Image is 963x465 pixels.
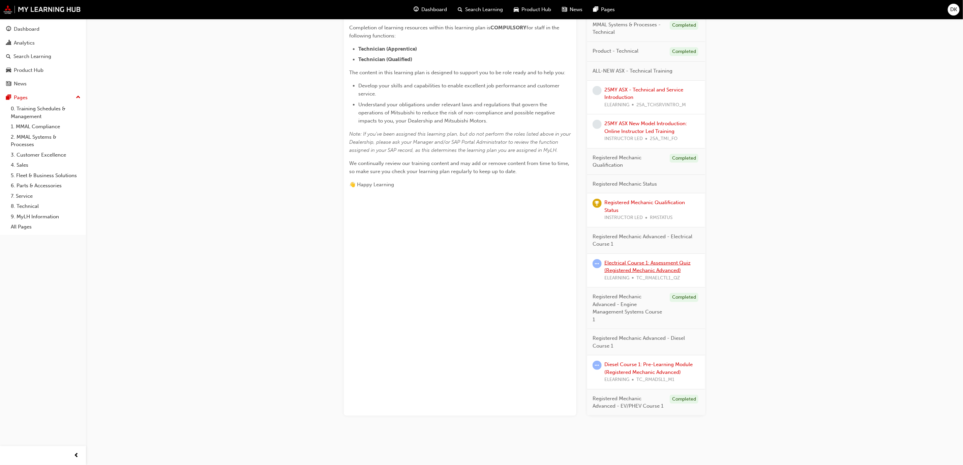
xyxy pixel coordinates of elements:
div: Product Hub [14,66,43,74]
div: Completed [670,395,698,404]
span: pages-icon [6,95,11,101]
span: learningRecordVerb_ACHIEVE-icon [593,199,602,208]
span: ALL-NEW ASX - Technical Training [593,67,672,75]
span: Search Learning [465,6,503,13]
a: Registered Mechanic Qualification Status [604,199,685,213]
button: Pages [3,91,83,104]
a: 9. MyLH Information [8,212,83,222]
span: search-icon [6,54,11,60]
span: for staff in the following functions: [349,25,561,39]
span: Technician (Apprentice) [358,46,417,52]
span: COMPULSORY [490,25,526,31]
span: TC_RMAELCTL1_QZ [636,274,680,282]
span: Registered Mechanic Qualification [593,154,664,169]
span: 👋 Happy Learning [349,182,394,188]
span: We continually review our training content and may add or remove content from time to time, so ma... [349,160,571,174]
a: News [3,78,83,90]
a: 0. Training Schedules & Management [8,104,83,121]
a: pages-iconPages [588,3,621,17]
span: Product - Technical [593,47,638,55]
button: DK [948,4,960,16]
a: All Pages [8,222,83,232]
div: Pages [14,94,28,102]
span: ELEARNING [604,101,629,109]
a: 2. MMAL Systems & Processes [8,132,83,150]
span: Registered Mechanic Advanced - EV/PHEV Course 1 [593,395,664,410]
span: guage-icon [414,5,419,14]
span: Technician (Qualified) [358,56,412,62]
span: guage-icon [6,26,11,32]
div: Analytics [14,39,35,47]
span: Develop your skills and capabilities to enable excellent job performance and customer service. [358,83,561,97]
span: learningRecordVerb_ATTEMPT-icon [593,259,602,268]
span: news-icon [562,5,567,14]
span: learningRecordVerb_NONE-icon [593,120,602,129]
span: INSTRUCTOR LED [604,214,643,222]
span: learningRecordVerb_ATTEMPT-icon [593,361,602,370]
a: Analytics [3,37,83,49]
a: Search Learning [3,50,83,63]
a: 1. MMAL Compliance [8,121,83,132]
a: Product Hub [3,64,83,77]
span: MMAL Systems & Processes - Technical [593,21,664,36]
a: Dashboard [3,23,83,35]
span: Understand your obligations under relevant laws and regulations that govern the operations of Mit... [358,102,556,124]
span: Note: If you've been assigned this learning plan, but do not perform the roles listed above in yo... [349,131,572,153]
span: car-icon [6,67,11,74]
a: 5. Fleet & Business Solutions [8,170,83,181]
span: 25A_TMI_FO [650,135,678,143]
span: ELEARNING [604,376,629,384]
span: chart-icon [6,40,11,46]
span: INSTRUCTOR LED [604,135,643,143]
div: News [14,80,27,88]
span: up-icon [76,93,81,102]
div: Dashboard [14,25,39,33]
span: 25A_TCHSRVINTRO_M [636,101,686,109]
a: news-iconNews [557,3,588,17]
button: DashboardAnalyticsSearch LearningProduct HubNews [3,22,83,91]
span: RMSTATUS [650,214,672,222]
a: 6. Parts & Accessories [8,181,83,191]
a: guage-iconDashboard [409,3,453,17]
span: search-icon [458,5,463,14]
a: Diesel Course 1: Pre-Learning Module (Registered Mechanic Advanced) [604,361,693,375]
span: news-icon [6,81,11,87]
span: Registered Mechanic Status [593,180,657,188]
div: Completed [670,293,698,302]
a: 25MY ASX - Technical and Service Introduction [604,87,683,101]
a: 25MY ASX New Model Introduction: Online Instructor Led Training [604,120,687,134]
span: Registered Mechanic Advanced - Diesel Course 1 [593,334,694,350]
span: News [570,6,583,13]
a: 8. Technical [8,201,83,212]
a: Electrical Course 1: Assessment Quiz (Registered Mechanic Advanced) [604,260,691,274]
a: 4. Sales [8,160,83,170]
span: TC_RMADSL1_M1 [636,376,674,384]
a: 3. Customer Excellence [8,150,83,160]
a: search-iconSearch Learning [453,3,509,17]
a: car-iconProduct Hub [509,3,557,17]
div: Search Learning [13,53,51,60]
span: Registered Mechanic Advanced - Electrical Course 1 [593,233,694,248]
span: car-icon [514,5,519,14]
a: 7. Service [8,191,83,201]
div: Completed [670,154,698,163]
span: prev-icon [74,452,79,460]
span: DK [951,6,957,13]
span: Product Hub [522,6,551,13]
span: The content in this learning plan is designed to support you to be role ready and to help you: [349,70,565,76]
span: Completion of learning resources within this learning plan is [349,25,490,31]
img: mmal [3,5,81,14]
span: Dashboard [422,6,447,13]
span: learningRecordVerb_NONE-icon [593,86,602,95]
span: pages-icon [594,5,599,14]
span: ELEARNING [604,274,629,282]
div: Completed [670,47,698,56]
span: Registered Mechanic Advanced - Engine Management Systems Course 1 [593,293,664,323]
span: Pages [601,6,615,13]
div: Completed [670,21,698,30]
